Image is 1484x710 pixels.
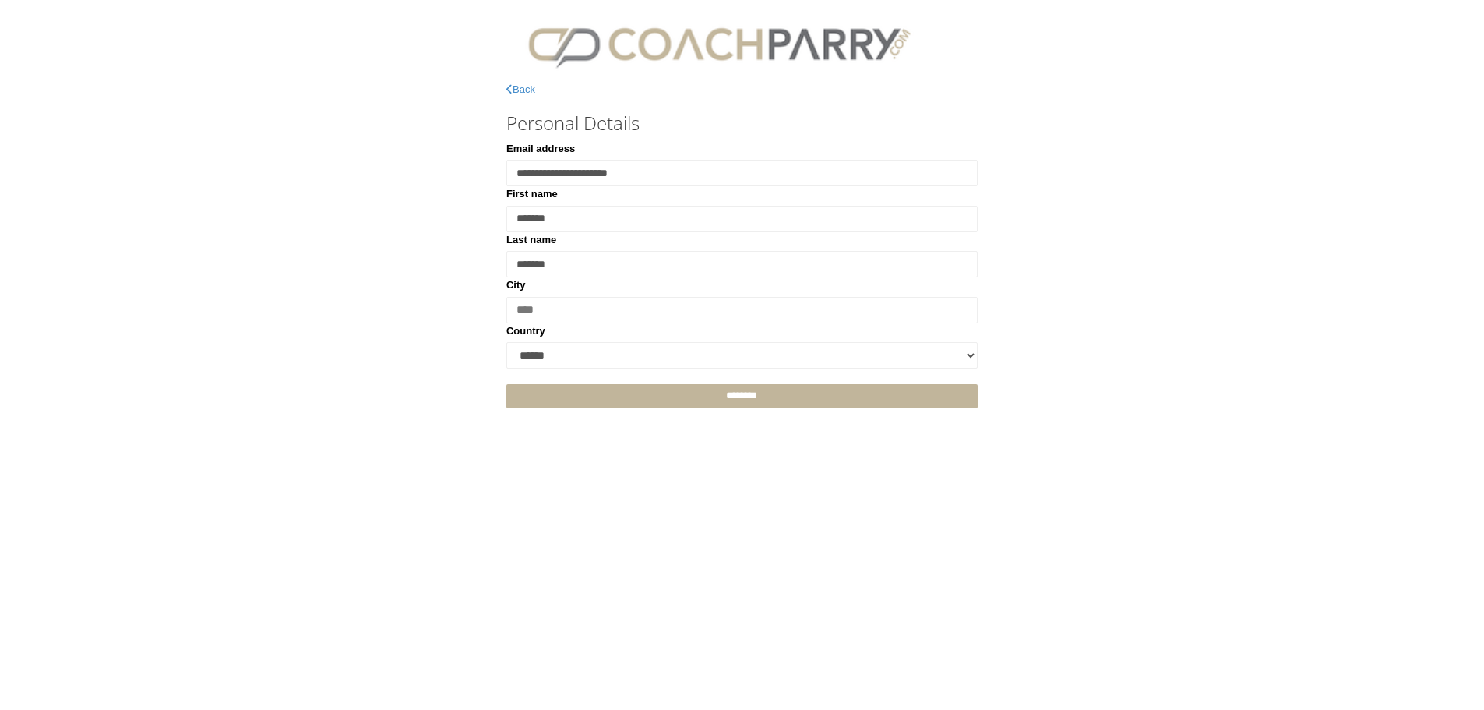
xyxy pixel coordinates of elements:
[506,16,932,74] img: CPlogo.png
[506,323,545,339] label: Country
[506,277,526,293] label: City
[506,113,978,133] h3: Personal Details
[506,186,558,202] label: First name
[506,141,575,157] label: Email address
[506,83,535,95] a: Back
[506,232,556,248] label: Last name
